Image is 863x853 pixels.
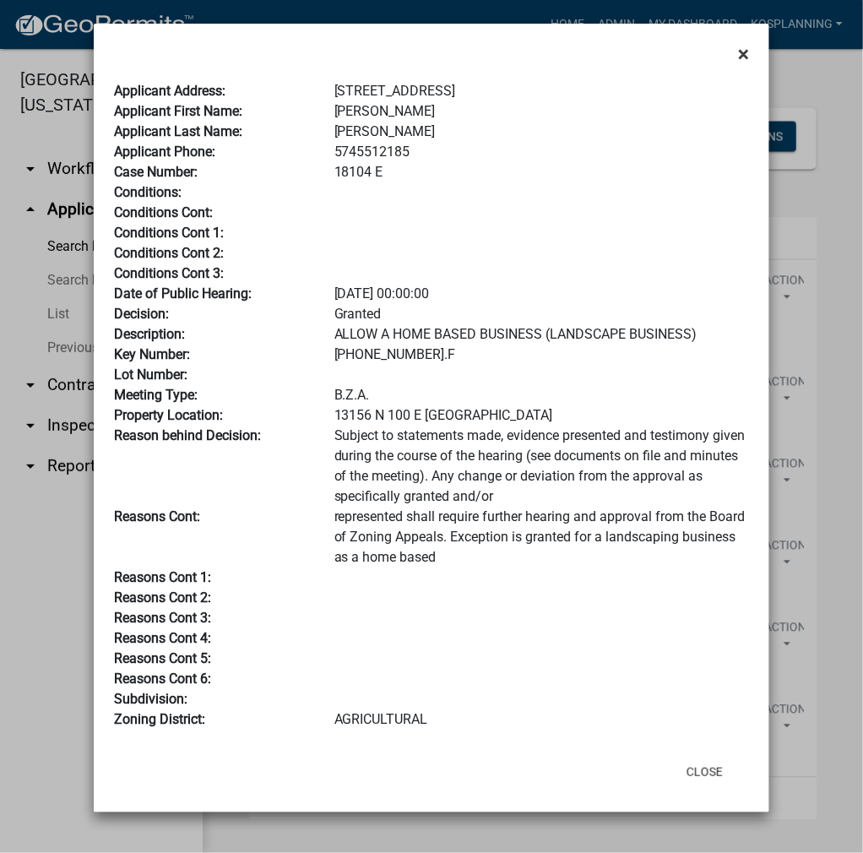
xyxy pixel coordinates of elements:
b: Subdivision: [114,691,187,707]
button: Close [673,757,736,787]
b: Decision: [114,306,169,322]
b: Reasons Cont 3: [114,610,211,626]
b: Conditions: [114,184,182,200]
b: Key Number: [114,346,190,362]
div: [PERSON_NAME] [322,101,762,122]
b: Description: [114,326,185,342]
div: [PERSON_NAME] [322,122,762,142]
div: AGRICULTURAL [322,709,762,730]
b: Applicant Last Name: [114,123,242,139]
b: Reasons Cont 6: [114,671,211,687]
b: Conditions Cont 2: [114,245,224,261]
b: Date of Public Hearing: [114,285,252,302]
b: Reasons Cont 4: [114,630,211,646]
b: Meeting Type: [114,387,198,403]
b: Applicant Address: [114,83,225,99]
div: B.Z.A. [322,385,762,405]
button: Close [725,30,763,78]
b: Zoning District: [114,711,205,727]
div: [PHONE_NUMBER].F [322,345,762,365]
b: Applicant First Name: [114,103,242,119]
span: × [738,42,749,66]
b: Reasons Cont 1: [114,569,211,585]
b: Property Location: [114,407,223,423]
div: 5745512185 [322,142,762,162]
b: Reason behind Decision: [114,427,261,443]
b: Conditions Cont 1: [114,225,224,241]
div: 18104 E [322,162,762,182]
div: ALLOW A HOME BASED BUSINESS (LANDSCAPE BUSINESS) [322,324,762,345]
b: Conditions Cont: [114,204,213,220]
div: Granted [322,304,762,324]
div: Subject to statements made, evidence presented and testimony given during the course of the heari... [322,426,762,507]
b: Case Number: [114,164,198,180]
div: [DATE] 00:00:00 [322,284,762,304]
b: Conditions Cont 3: [114,265,224,281]
b: Lot Number: [114,367,187,383]
div: 13156 N 100 E [GEOGRAPHIC_DATA] [322,405,762,426]
div: [STREET_ADDRESS] [322,81,762,101]
b: Reasons Cont: [114,508,200,524]
b: Applicant Phone: [114,144,215,160]
div: represented shall require further hearing and approval from the Board of Zoning Appeals. Exceptio... [322,507,762,568]
b: Reasons Cont 5: [114,650,211,666]
b: Reasons Cont 2: [114,589,211,606]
